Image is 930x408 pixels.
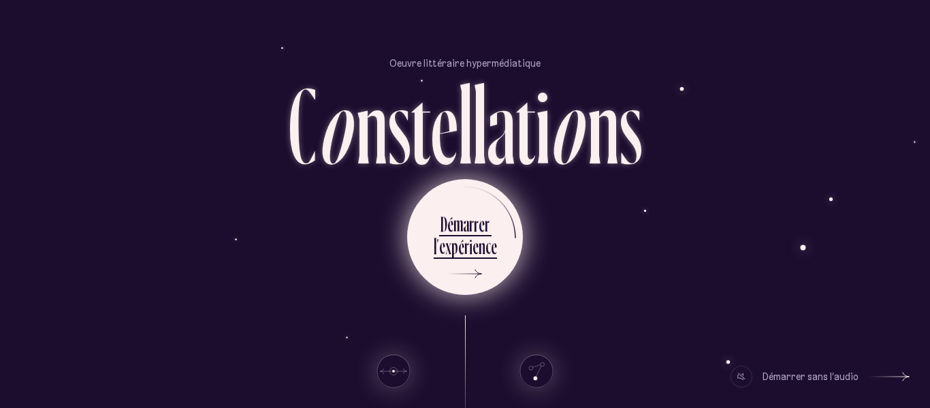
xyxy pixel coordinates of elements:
[731,366,910,388] button: Démarrer sans l’audio
[411,70,431,178] div: t
[472,233,479,260] div: e
[453,210,463,237] div: m
[472,70,487,178] div: l
[548,70,588,178] div: o
[485,233,491,260] div: c
[431,70,458,178] div: e
[479,210,485,237] div: e
[356,70,387,178] div: n
[469,210,474,237] div: r
[451,233,458,260] div: p
[434,233,436,260] div: l
[515,70,536,178] div: t
[436,233,439,260] div: ’
[445,233,451,260] div: x
[407,179,523,295] button: Démarrerl’expérience
[387,70,411,178] div: s
[763,366,859,388] div: Démarrer sans l’audio
[469,233,472,260] div: i
[458,70,472,178] div: l
[479,233,485,260] div: n
[536,70,550,178] div: i
[464,233,469,260] div: r
[487,70,515,178] div: a
[439,233,445,260] div: e
[389,57,541,70] p: Oeuvre littéraire hypermédiatique
[317,70,356,178] div: o
[474,210,479,237] div: r
[491,233,497,260] div: e
[485,210,490,237] div: r
[447,210,453,237] div: é
[463,210,469,237] div: a
[588,70,619,178] div: n
[288,70,317,178] div: C
[440,210,447,237] div: D
[458,233,464,260] div: é
[619,70,642,178] div: s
